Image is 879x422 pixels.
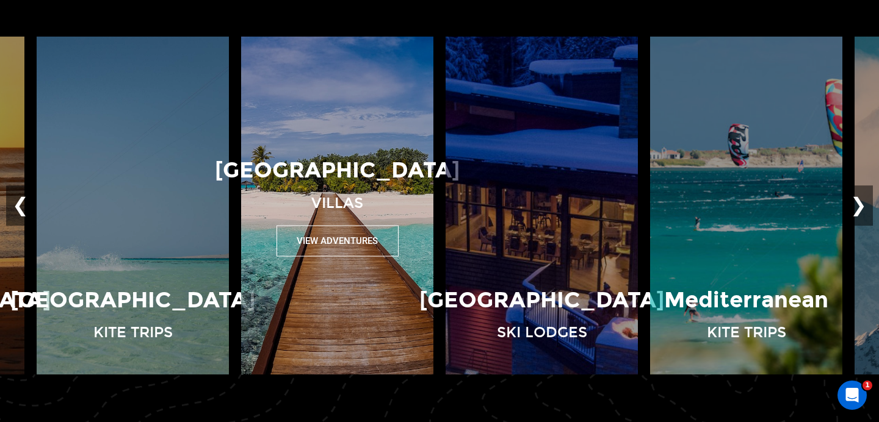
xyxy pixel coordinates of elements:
[497,322,587,343] p: Ski Lodges
[707,322,786,343] p: Kite Trips
[419,285,664,316] p: [GEOGRAPHIC_DATA]
[664,285,828,316] p: Mediterranean
[215,155,460,186] p: [GEOGRAPHIC_DATA]
[6,185,35,226] button: ❮
[93,322,173,343] p: Kite Trips
[311,192,363,213] p: Villas
[277,225,399,256] button: View Adventures
[863,381,872,390] span: 1
[844,185,873,226] button: ❯
[10,285,255,316] p: [GEOGRAPHIC_DATA]
[837,381,867,410] iframe: Intercom live chat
